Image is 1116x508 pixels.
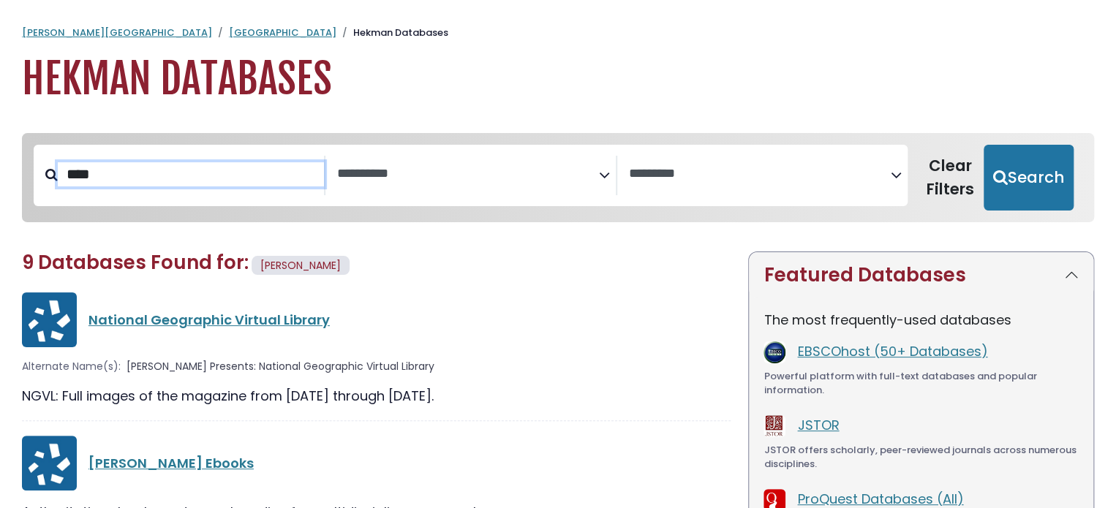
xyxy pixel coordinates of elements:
li: Hekman Databases [336,26,448,40]
nav: Search filters [22,133,1094,222]
nav: breadcrumb [22,26,1094,40]
span: 9 Databases Found for: [22,249,249,276]
a: ProQuest Databases (All) [797,490,963,508]
span: [PERSON_NAME] Presents: National Geographic Virtual Library [127,359,434,374]
a: National Geographic Virtual Library [88,311,330,329]
div: NGVL: Full images of the magazine from [DATE] through [DATE]. [22,386,731,406]
div: Powerful platform with full-text databases and popular information. [764,369,1079,398]
div: JSTOR offers scholarly, peer-reviewed journals across numerous disciplines. [764,443,1079,471]
a: [GEOGRAPHIC_DATA] [229,26,336,39]
button: Submit for Search Results [984,145,1074,211]
a: JSTOR [797,416,839,434]
p: The most frequently-used databases [764,310,1079,330]
a: [PERSON_NAME] Ebooks [88,454,254,472]
button: Featured Databases [749,252,1093,298]
h1: Hekman Databases [22,55,1094,104]
input: Search database by title or keyword [58,162,324,186]
a: EBSCOhost (50+ Databases) [797,342,987,360]
textarea: Search [629,167,891,182]
span: [PERSON_NAME] [260,258,341,273]
textarea: Search [337,167,599,182]
a: [PERSON_NAME][GEOGRAPHIC_DATA] [22,26,212,39]
button: Clear Filters [916,145,984,211]
span: Alternate Name(s): [22,359,121,374]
